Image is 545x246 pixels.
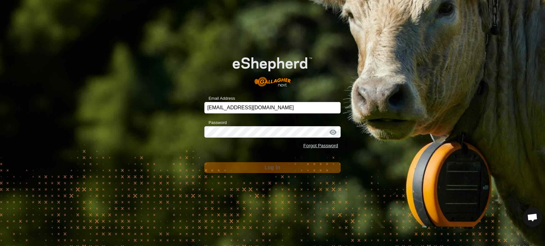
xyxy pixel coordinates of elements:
[218,46,327,92] img: E-shepherd Logo
[303,143,338,148] a: Forgot Password
[204,119,227,126] label: Password
[265,165,280,170] span: Log In
[204,95,235,102] label: Email Address
[204,162,341,173] button: Log In
[204,102,341,113] input: Email Address
[523,208,542,227] div: Open chat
